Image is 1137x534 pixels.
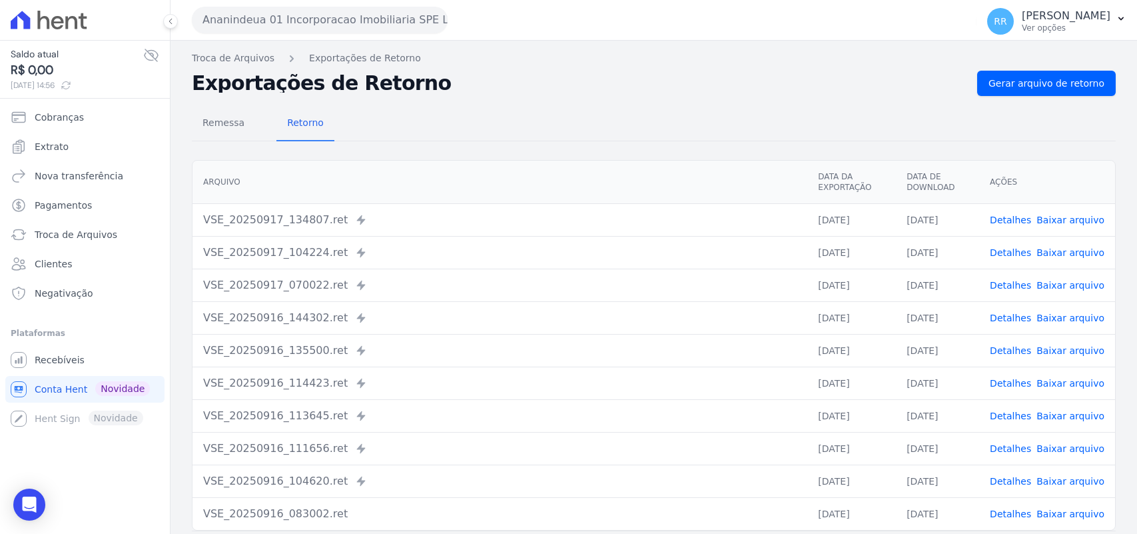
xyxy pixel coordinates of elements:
[192,107,255,141] a: Remessa
[896,465,979,497] td: [DATE]
[203,375,797,391] div: VSE_20250916_114423.ret
[990,280,1031,291] a: Detalhes
[990,215,1031,225] a: Detalhes
[807,432,896,465] td: [DATE]
[11,61,143,79] span: R$ 0,00
[35,257,72,271] span: Clientes
[1036,345,1104,356] a: Baixar arquivo
[1036,476,1104,487] a: Baixar arquivo
[807,203,896,236] td: [DATE]
[5,104,165,131] a: Cobranças
[994,17,1006,26] span: RR
[5,347,165,373] a: Recebíveis
[1036,443,1104,454] a: Baixar arquivo
[192,74,966,93] h2: Exportações de Retorno
[896,334,979,367] td: [DATE]
[11,47,143,61] span: Saldo atual
[990,313,1031,323] a: Detalhes
[5,280,165,307] a: Negativação
[5,376,165,403] a: Conta Hent Novidade
[807,301,896,334] td: [DATE]
[807,334,896,367] td: [DATE]
[807,367,896,399] td: [DATE]
[896,399,979,432] td: [DATE]
[1036,313,1104,323] a: Baixar arquivo
[5,133,165,160] a: Extrato
[203,506,797,522] div: VSE_20250916_083002.ret
[896,367,979,399] td: [DATE]
[807,269,896,301] td: [DATE]
[35,140,69,153] span: Extrato
[35,287,93,300] span: Negativação
[203,277,797,293] div: VSE_20250917_070022.ret
[192,51,1116,65] nav: Breadcrumb
[990,509,1031,519] a: Detalhes
[1036,280,1104,291] a: Baixar arquivo
[1036,378,1104,389] a: Baixar arquivo
[1036,247,1104,258] a: Baixar arquivo
[203,408,797,424] div: VSE_20250916_113645.ret
[990,378,1031,389] a: Detalhes
[11,104,159,432] nav: Sidebar
[35,169,123,183] span: Nova transferência
[5,221,165,248] a: Troca de Arquivos
[896,497,979,530] td: [DATE]
[807,399,896,432] td: [DATE]
[807,497,896,530] td: [DATE]
[35,228,117,241] span: Troca de Arquivos
[1036,215,1104,225] a: Baixar arquivo
[896,269,979,301] td: [DATE]
[192,161,807,204] th: Arquivo
[977,71,1116,96] a: Gerar arquivo de retorno
[5,163,165,189] a: Nova transferência
[203,245,797,261] div: VSE_20250917_104224.ret
[35,111,84,124] span: Cobranças
[988,77,1104,90] span: Gerar arquivo de retorno
[990,345,1031,356] a: Detalhes
[11,325,159,341] div: Plataformas
[807,465,896,497] td: [DATE]
[990,411,1031,421] a: Detalhes
[1022,9,1110,23] p: [PERSON_NAME]
[35,353,85,367] span: Recebíveis
[203,343,797,359] div: VSE_20250916_135500.ret
[990,443,1031,454] a: Detalhes
[1022,23,1110,33] p: Ver opções
[203,212,797,228] div: VSE_20250917_134807.ret
[203,473,797,489] div: VSE_20250916_104620.ret
[35,383,87,396] span: Conta Hent
[309,51,421,65] a: Exportações de Retorno
[203,310,797,326] div: VSE_20250916_144302.ret
[192,7,448,33] button: Ananindeua 01 Incorporacao Imobiliaria SPE LTDA
[276,107,334,141] a: Retorno
[1036,411,1104,421] a: Baixar arquivo
[5,251,165,277] a: Clientes
[896,301,979,334] td: [DATE]
[990,476,1031,487] a: Detalhes
[990,247,1031,258] a: Detalhes
[11,79,143,91] span: [DATE] 14:56
[896,432,979,465] td: [DATE]
[807,161,896,204] th: Data da Exportação
[1036,509,1104,519] a: Baixar arquivo
[192,51,274,65] a: Troca de Arquivos
[13,489,45,521] div: Open Intercom Messenger
[194,109,252,136] span: Remessa
[807,236,896,269] td: [DATE]
[896,236,979,269] td: [DATE]
[279,109,332,136] span: Retorno
[896,161,979,204] th: Data de Download
[5,192,165,219] a: Pagamentos
[896,203,979,236] td: [DATE]
[979,161,1115,204] th: Ações
[35,199,92,212] span: Pagamentos
[976,3,1137,40] button: RR [PERSON_NAME] Ver opções
[203,441,797,457] div: VSE_20250916_111656.ret
[95,381,150,396] span: Novidade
